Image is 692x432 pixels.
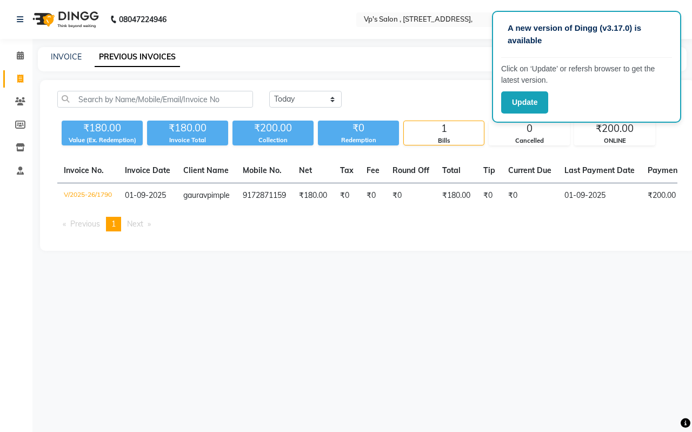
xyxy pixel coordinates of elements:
[318,136,399,145] div: Redemption
[292,183,334,209] td: ₹180.00
[436,183,477,209] td: ₹180.00
[57,91,253,108] input: Search by Name/Mobile/Email/Invoice No
[564,165,635,175] span: Last Payment Date
[404,136,484,145] div: Bills
[558,183,641,209] td: 01-09-2025
[575,136,655,145] div: ONLINE
[489,121,569,136] div: 0
[442,165,461,175] span: Total
[243,165,282,175] span: Mobile No.
[183,190,207,200] span: gaurav
[147,136,228,145] div: Invoice Total
[299,165,312,175] span: Net
[64,165,104,175] span: Invoice No.
[95,48,180,67] a: PREVIOUS INVOICES
[62,121,143,136] div: ₹180.00
[232,136,314,145] div: Collection
[147,121,228,136] div: ₹180.00
[340,165,354,175] span: Tax
[575,121,655,136] div: ₹200.00
[207,190,230,200] span: pimple
[57,217,677,231] nav: Pagination
[508,22,666,46] p: A new version of Dingg (v3.17.0) is available
[232,121,314,136] div: ₹200.00
[334,183,360,209] td: ₹0
[489,136,569,145] div: Cancelled
[483,165,495,175] span: Tip
[386,183,436,209] td: ₹0
[360,183,386,209] td: ₹0
[28,4,102,35] img: logo
[502,183,558,209] td: ₹0
[392,165,429,175] span: Round Off
[318,121,399,136] div: ₹0
[111,219,116,229] span: 1
[501,63,672,86] p: Click on ‘Update’ or refersh browser to get the latest version.
[404,121,484,136] div: 1
[125,165,170,175] span: Invoice Date
[477,183,502,209] td: ₹0
[183,165,229,175] span: Client Name
[70,219,100,229] span: Previous
[501,91,548,114] button: Update
[236,183,292,209] td: 9172871159
[119,4,167,35] b: 08047224946
[51,52,82,62] a: INVOICE
[125,190,166,200] span: 01-09-2025
[127,219,143,229] span: Next
[367,165,380,175] span: Fee
[508,165,551,175] span: Current Due
[62,136,143,145] div: Value (Ex. Redemption)
[57,183,118,209] td: V/2025-26/1790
